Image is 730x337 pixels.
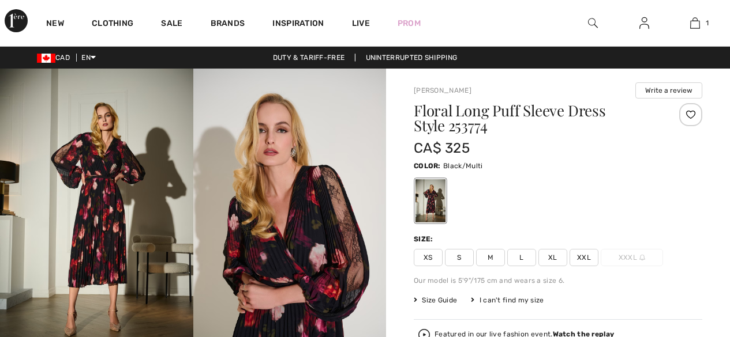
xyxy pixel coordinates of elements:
div: I can't find my size [471,295,544,305]
span: Size Guide [414,295,457,305]
img: 1ère Avenue [5,9,28,32]
span: CAD [37,54,74,62]
a: 1 [670,16,720,30]
a: [PERSON_NAME] [414,86,471,94]
img: Canadian Dollar [37,54,55,63]
span: XXL [570,249,598,266]
img: My Bag [690,16,700,30]
div: Size: [414,234,436,244]
a: Prom [398,17,421,29]
a: Sale [161,18,182,31]
span: CA$ 325 [414,140,470,156]
a: New [46,18,64,31]
a: Sign In [630,16,658,31]
a: Brands [211,18,245,31]
img: search the website [588,16,598,30]
h1: Floral Long Puff Sleeve Dress Style 253774 [414,103,654,133]
div: Our model is 5'9"/175 cm and wears a size 6. [414,275,702,286]
span: EN [81,54,96,62]
img: ring-m.svg [639,255,645,260]
button: Write a review [635,82,702,99]
a: Clothing [92,18,133,31]
span: XL [538,249,567,266]
span: 1 [706,18,709,28]
span: L [507,249,536,266]
span: XS [414,249,443,266]
span: Color: [414,162,441,170]
span: Inspiration [272,18,324,31]
img: My Info [639,16,649,30]
span: S [445,249,474,266]
span: Black/Multi [443,162,482,170]
span: XXXL [601,249,663,266]
a: Live [352,17,370,29]
div: Black/Multi [415,179,446,222]
span: M [476,249,505,266]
